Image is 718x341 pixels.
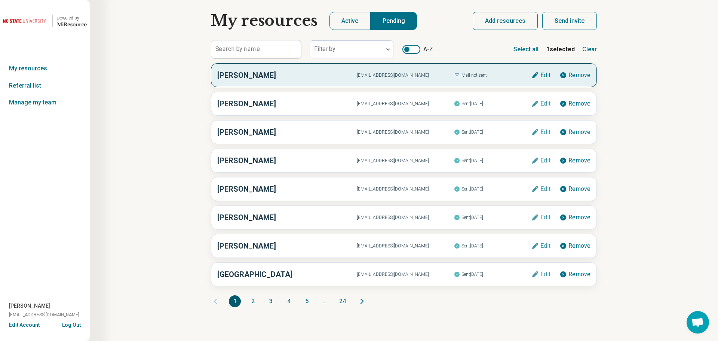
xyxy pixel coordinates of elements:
[211,12,317,30] h1: My resources
[217,98,357,109] h3: [PERSON_NAME]
[568,243,590,249] span: Remove
[531,128,550,136] button: Edit
[217,269,357,280] h3: [GEOGRAPHIC_DATA]
[454,270,531,279] span: Sent [DATE]
[357,186,454,192] span: [EMAIL_ADDRESS][DOMAIN_NAME]
[211,295,220,307] button: Previous page
[559,214,590,221] button: Remove
[357,214,454,221] span: [EMAIL_ADDRESS][DOMAIN_NAME]
[217,212,357,223] h3: [PERSON_NAME]
[542,12,597,30] button: Send invite
[540,129,550,135] span: Edit
[301,295,313,307] button: 5
[3,12,87,30] a: North Carolina State University powered by
[568,72,590,78] span: Remove
[454,156,531,165] span: Sent [DATE]
[217,183,357,195] h3: [PERSON_NAME]
[540,243,550,249] span: Edit
[454,184,531,194] span: Sent [DATE]
[568,101,590,107] span: Remove
[247,295,259,307] button: 2
[3,12,48,30] img: North Carolina State University
[9,311,79,318] span: [EMAIL_ADDRESS][DOMAIN_NAME]
[319,295,331,307] span: ...
[540,271,550,277] span: Edit
[559,157,590,164] button: Remove
[559,100,590,107] button: Remove
[531,157,550,164] button: Edit
[454,127,531,137] span: Sent [DATE]
[217,70,357,81] h3: [PERSON_NAME]
[568,186,590,192] span: Remove
[531,100,550,107] button: Edit
[283,295,295,307] button: 4
[402,45,433,54] label: A-Z
[57,15,87,21] div: powered by
[559,271,590,278] button: Remove
[357,157,454,164] span: [EMAIL_ADDRESS][DOMAIN_NAME]
[215,46,260,52] label: Search by name
[357,243,454,249] span: [EMAIL_ADDRESS][DOMAIN_NAME]
[559,128,590,136] button: Remove
[454,213,531,222] span: Sent [DATE]
[546,45,575,54] b: 1 selected
[540,72,550,78] span: Edit
[473,12,538,30] button: Add resources
[540,158,550,164] span: Edit
[531,271,550,278] button: Edit
[371,12,417,30] button: Pending
[454,70,531,80] span: Mail not sent
[531,242,550,250] button: Edit
[217,240,357,252] h3: [PERSON_NAME]
[329,12,371,30] button: Active
[540,214,550,220] span: Edit
[217,127,357,138] h3: [PERSON_NAME]
[229,295,241,307] button: 1
[540,101,550,107] span: Edit
[687,311,709,334] a: Open chat
[62,321,81,327] button: Log Out
[337,295,349,307] button: 24
[531,71,550,79] button: Edit
[568,214,590,220] span: Remove
[357,129,454,136] span: [EMAIL_ADDRESS][DOMAIN_NAME]
[559,71,590,79] button: Remove
[454,241,531,251] span: Sent [DATE]
[314,45,335,52] label: Filter by
[217,155,357,166] h3: [PERSON_NAME]
[9,321,40,329] button: Edit Account
[513,40,539,58] button: Select all
[9,302,50,310] span: [PERSON_NAME]
[358,295,366,307] button: Next page
[265,295,277,307] button: 3
[568,129,590,135] span: Remove
[357,100,454,107] span: [EMAIL_ADDRESS][DOMAIN_NAME]
[540,186,550,192] span: Edit
[559,185,590,193] button: Remove
[357,72,454,79] span: [EMAIL_ADDRESS][DOMAIN_NAME]
[454,99,531,109] span: Sent [DATE]
[568,158,590,164] span: Remove
[531,214,550,221] button: Edit
[559,242,590,250] button: Remove
[582,40,597,58] button: Clear
[568,271,590,277] span: Remove
[531,185,550,193] button: Edit
[357,271,454,278] span: [EMAIL_ADDRESS][DOMAIN_NAME]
